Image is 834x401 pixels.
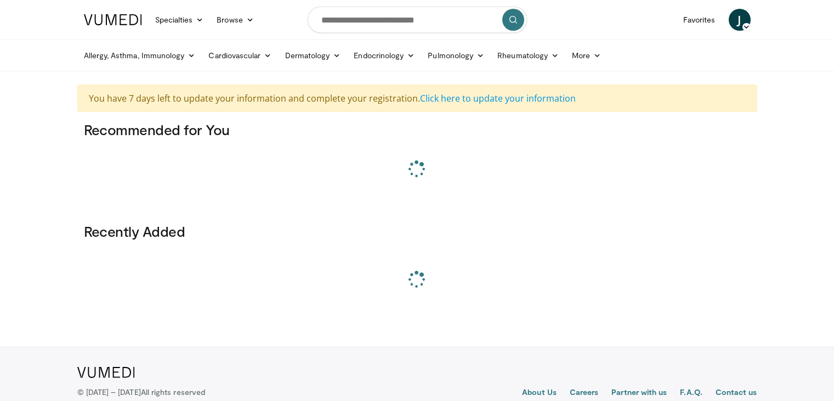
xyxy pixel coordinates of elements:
h3: Recently Added [84,222,751,240]
a: More [565,44,608,66]
a: About Us [522,387,557,400]
a: Endocrinology [347,44,421,66]
img: VuMedi Logo [84,14,142,25]
a: Careers [570,387,599,400]
a: Favorites [677,9,722,31]
a: Specialties [149,9,211,31]
a: Dermatology [279,44,348,66]
a: Browse [210,9,260,31]
img: VuMedi Logo [77,367,135,378]
a: F.A.Q. [680,387,702,400]
a: Contact us [716,387,757,400]
a: Cardiovascular [202,44,278,66]
p: © [DATE] – [DATE] [77,387,206,398]
input: Search topics, interventions [308,7,527,33]
div: You have 7 days left to update your information and complete your registration. [77,85,757,112]
h3: Recommended for You [84,121,751,138]
span: All rights reserved [141,387,205,397]
a: J [729,9,751,31]
a: Pulmonology [421,44,491,66]
a: Partner with us [611,387,667,400]
a: Click here to update your information [420,92,576,104]
a: Allergy, Asthma, Immunology [77,44,202,66]
a: Rheumatology [491,44,565,66]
